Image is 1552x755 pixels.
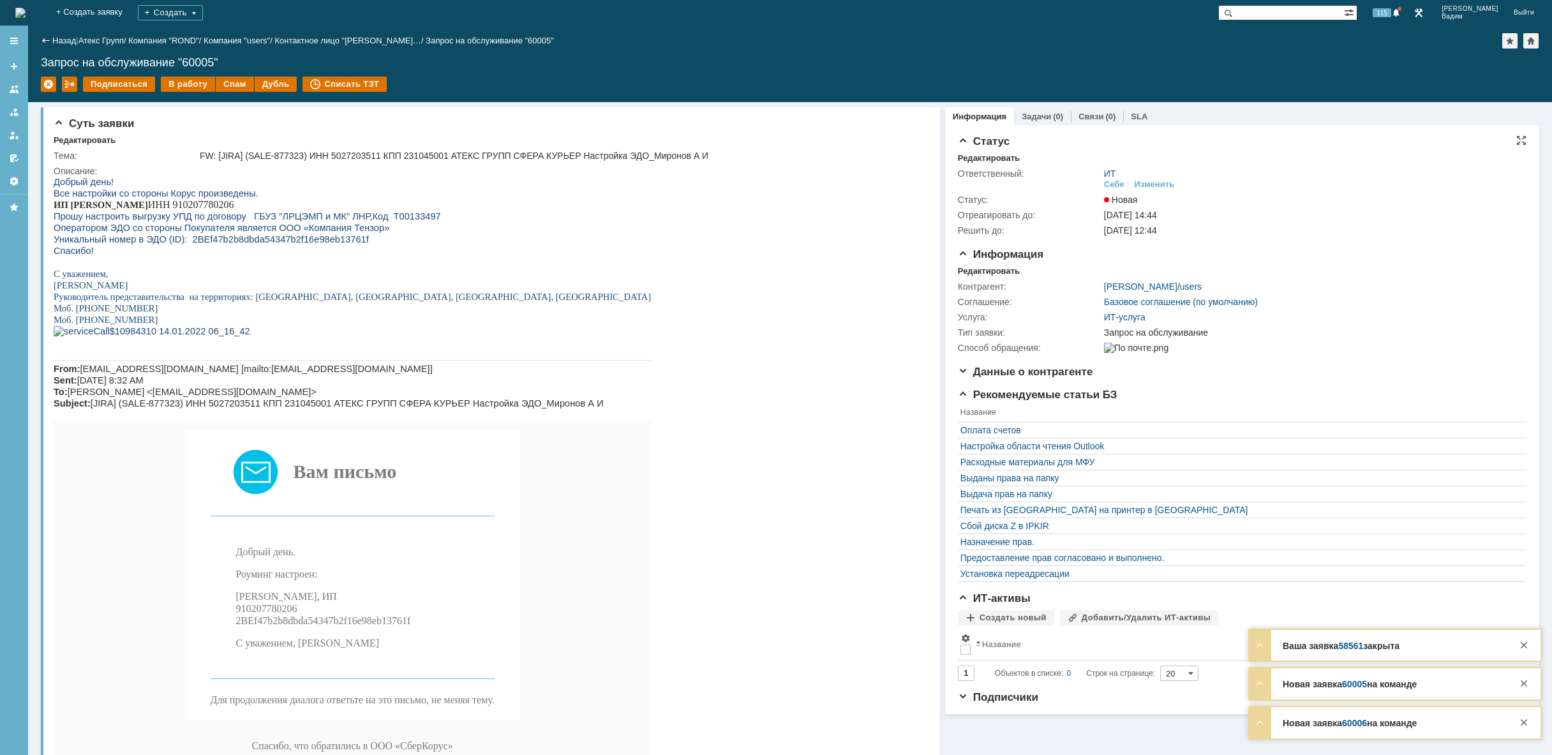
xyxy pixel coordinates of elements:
[15,8,26,18] img: logo
[960,473,1518,483] a: Выданы права на папку
[1104,195,1138,205] span: Новая
[995,669,1063,678] span: Объектов в списке:
[958,343,1101,353] div: Способ обращения:
[1523,33,1539,49] div: Сделать домашней страницей
[1252,715,1267,730] div: Развернуть
[958,327,1101,338] div: Тип заявки:
[960,537,1518,547] a: Назначение прав.
[183,370,242,381] span: Добрый день.
[958,389,1117,401] span: Рекомендуемые статьи БЗ
[958,297,1101,307] div: Соглашение:
[128,36,199,45] a: Компания "ROND"
[1104,225,1157,235] span: [DATE] 12:44
[1067,666,1071,681] div: 0
[960,553,1518,563] a: Предоставление прав согласовано и выполнено.
[960,441,1518,451] a: Настройка области чтения Outlook
[1442,13,1498,20] span: Вадим
[1104,168,1116,179] a: ИТ
[1104,281,1177,292] a: [PERSON_NAME]
[958,281,1101,292] div: Контрагент:
[1104,297,1258,307] a: Базовое соглашение (по умолчанию)
[257,631,341,642] a: [DOMAIN_NAME]
[204,36,274,45] div: /
[1283,679,1417,689] strong: Новая заявка на команде
[958,135,1010,147] span: Статус
[958,210,1101,220] div: Отреагировать до:
[1516,676,1532,691] div: Закрыть
[4,171,24,191] a: Настройки
[426,36,554,45] div: Запрос на обслуживание "60005"
[15,8,26,18] a: Перейти на домашнюю страницу
[958,195,1101,205] div: Статус:
[62,77,77,92] div: Работа с массовостью
[1373,8,1391,17] span: 115
[958,691,1038,703] span: Подписчики
[958,168,1101,179] div: Ответственный:
[958,248,1043,260] span: Информация
[1022,112,1051,121] a: Задачи
[960,633,971,643] span: Настройки
[1516,715,1532,730] div: Закрыть
[960,569,1518,579] a: Установка переадресации
[1104,312,1145,322] a: ИТ-услуга
[183,415,357,450] span: [PERSON_NAME], ИП 910207780206 2BEf47b2b8dbda54347b2f16e98eb13761f
[274,36,426,45] div: /
[54,135,116,146] div: Редактировать
[973,631,1520,661] th: Название
[1516,135,1526,146] div: На всю страницу
[204,36,270,45] a: Компания "users"
[1344,6,1357,18] span: Расширенный поиск
[4,102,24,123] a: Заявки в моей ответственности
[1135,179,1175,190] div: Изменить
[1283,641,1399,651] strong: Ваша заявка закрыта
[183,392,264,403] span: Роуминг настроен:
[960,457,1518,467] a: Расходные материалы для МФУ
[128,36,204,45] div: /
[1516,638,1532,653] div: Закрыть
[183,461,326,472] span: С уважением, [PERSON_NAME]
[1105,112,1115,121] div: (0)
[982,639,1021,649] div: Название
[54,151,197,161] div: Тема:
[1411,5,1426,20] a: Перейти в интерфейс администратора
[958,266,1020,276] div: Редактировать
[1131,112,1147,121] a: SLA
[41,56,1539,69] div: Запрос на обслуживание "60005"
[1180,281,1202,292] a: users
[54,166,921,176] div: Описание:
[1283,718,1417,728] strong: Новая заявка на команде
[958,153,1020,163] div: Редактировать
[958,225,1101,235] div: Решить до:
[179,273,224,318] img: Письмо
[157,518,441,529] span: Для продолжения диалога ответьте на это письмо, не меняя тему.
[1104,343,1168,353] img: По почте.png
[1078,112,1103,121] a: Связи
[1502,33,1518,49] div: Добавить в избранное
[211,618,386,629] a: [EMAIL_ADDRESS][DOMAIN_NAME]
[54,117,134,130] span: Суть заявки
[4,56,24,77] a: Создать заявку
[1252,676,1267,691] div: Развернуть
[200,151,918,161] div: FW: [JIRA] (SALE-877323) ИНН 5027203511 КПП 231045001 АТЕКС ГРУПП СФЕРА КУРЬЕР Настройка ЭДО_Миро...
[960,489,1518,499] a: Выдача прав на папку
[960,521,1518,531] a: Сбой диска Z в IPKIR
[953,112,1006,121] a: Информация
[240,285,343,306] span: Вам письмо
[1104,281,1202,292] div: /
[960,425,1518,435] a: Оплата счетов
[958,405,1520,422] th: Название
[198,564,399,575] span: Спасибо, что обратились в ООО «СберКорус»
[958,592,1031,604] span: ИТ-активы
[1338,641,1363,651] a: 58561
[960,505,1518,515] a: Печать из [GEOGRAPHIC_DATA] на принтер в [GEOGRAPHIC_DATA]
[78,36,124,45] a: Атекс Групп
[4,148,24,168] a: Мои согласования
